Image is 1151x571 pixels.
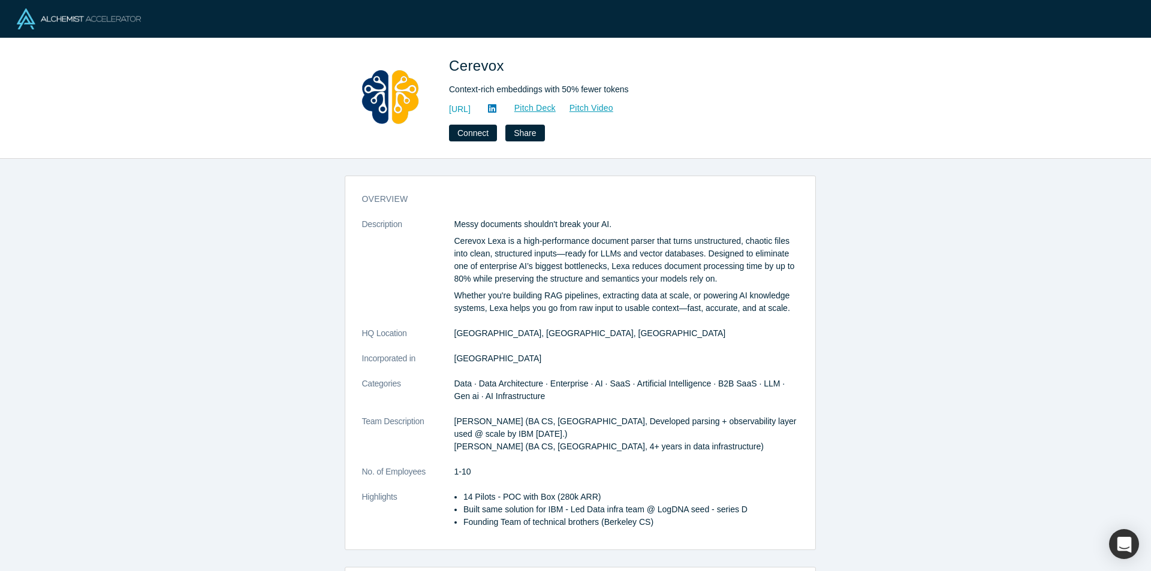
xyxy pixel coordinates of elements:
[362,377,454,415] dt: Categories
[501,101,556,115] a: Pitch Deck
[454,352,799,365] dd: [GEOGRAPHIC_DATA]
[362,466,454,491] dt: No. of Employees
[348,55,432,139] img: Cerevox's Logo
[454,415,799,453] p: [PERSON_NAME] (BA CS, [GEOGRAPHIC_DATA], Developed parsing + observability layer used @ scale by ...
[454,289,799,315] p: Whether you're building RAG pipelines, extracting data at scale, or powering AI knowledge systems...
[463,516,799,528] li: Founding Team of technical brothers (Berkeley CS)
[449,83,785,96] div: Context-rich embeddings with 50% fewer tokens
[449,125,497,141] button: Connect
[362,491,454,541] dt: Highlights
[454,466,799,478] dd: 1-10
[505,125,544,141] button: Share
[449,103,471,116] a: [URL]
[463,491,799,503] li: 14 Pilots - POC with Box (280k ARR)
[362,327,454,352] dt: HQ Location
[454,218,799,231] p: Messy documents shouldn't break your AI.
[454,327,799,340] dd: [GEOGRAPHIC_DATA], [GEOGRAPHIC_DATA], [GEOGRAPHIC_DATA]
[17,8,141,29] img: Alchemist Logo
[556,101,614,115] a: Pitch Video
[454,235,799,285] p: Cerevox Lexa is a high-performance document parser that turns unstructured, chaotic files into cl...
[454,379,785,401] span: Data · Data Architecture · Enterprise · AI · SaaS · Artificial Intelligence · B2B SaaS · LLM · Ge...
[449,58,508,74] span: Cerevox
[362,193,782,206] h3: overview
[362,352,454,377] dt: Incorporated in
[362,218,454,327] dt: Description
[463,503,799,516] li: Built same solution for IBM - Led Data infra team @ LogDNA seed - series D
[362,415,454,466] dt: Team Description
